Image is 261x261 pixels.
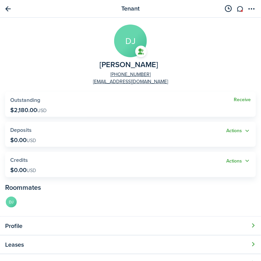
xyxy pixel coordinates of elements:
button: Actions [226,127,251,135]
a: Receive [234,97,251,103]
a: [PHONE_NUMBER] [110,71,151,78]
button: Timeline [223,3,234,15]
avatar-text: DJ [6,197,17,208]
p: $2,180.00 [10,107,47,113]
button: Open menu [226,157,251,165]
avatar-text: DJ [114,25,147,57]
p: $0.00 [10,167,36,173]
button: Open menu [246,3,258,15]
a: DJ [5,196,17,210]
span: Credits [10,156,28,164]
panel-main-title: Tenant [121,4,140,13]
span: USD [27,167,36,174]
span: Deposits [10,126,32,134]
p: $0.00 [10,137,36,143]
span: USD [27,137,36,144]
a: Go back [2,3,14,15]
button: Actions [226,157,251,165]
button: Open menu [226,127,251,135]
span: Diana Jones [99,61,158,69]
span: Outstanding [10,96,40,104]
a: [EMAIL_ADDRESS][DOMAIN_NAME] [93,78,168,85]
span: USD [37,107,47,114]
panel-main-subtitle: Roommates [5,182,256,193]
